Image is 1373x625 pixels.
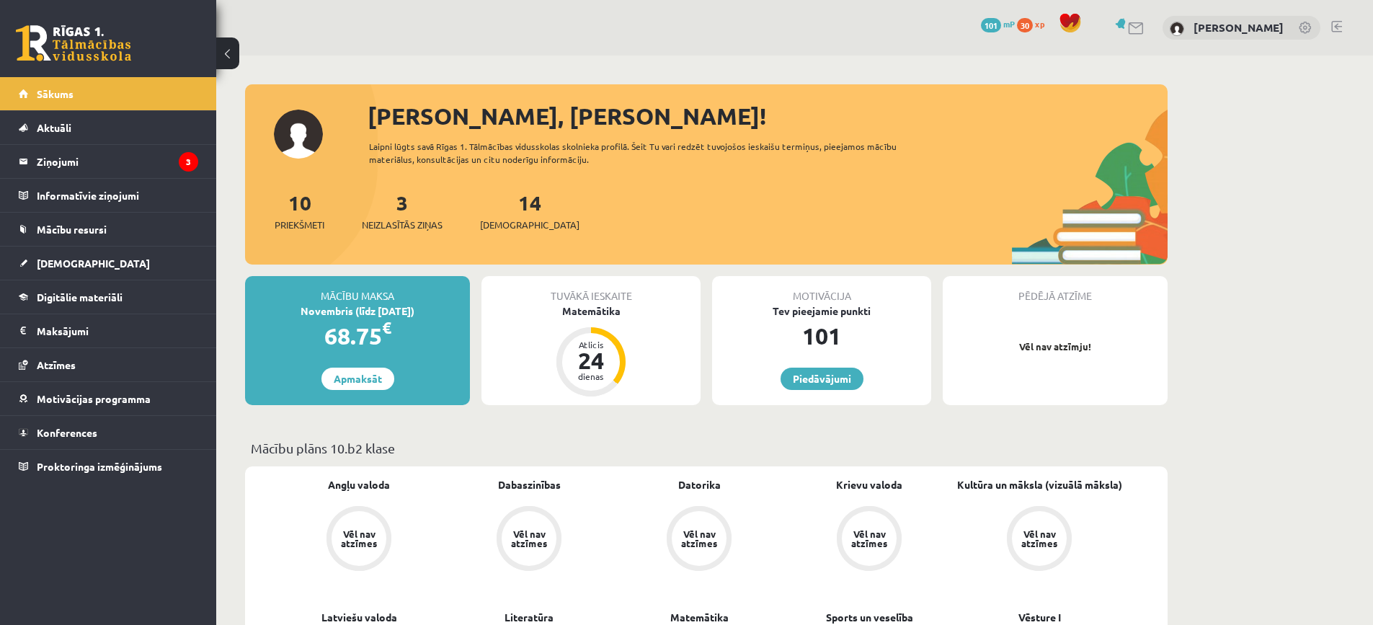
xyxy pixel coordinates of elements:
a: Rīgas 1. Tālmācības vidusskola [16,25,131,61]
span: Sākums [37,87,74,100]
a: Atzīmes [19,348,198,381]
div: Vēl nav atzīmes [849,529,889,548]
div: Novembris (līdz [DATE]) [245,303,470,319]
a: Piedāvājumi [781,368,863,390]
a: Maksājumi [19,314,198,347]
a: Datorika [678,477,721,492]
a: [PERSON_NAME] [1194,20,1284,35]
a: Sports un veselība [826,610,913,625]
div: Pēdējā atzīme [943,276,1168,303]
a: Sākums [19,77,198,110]
div: Motivācija [712,276,931,303]
div: Atlicis [569,340,613,349]
div: dienas [569,372,613,381]
div: Vēl nav atzīmes [679,529,719,548]
a: Vēl nav atzīmes [784,506,954,574]
a: Vēsture I [1018,610,1061,625]
div: Mācību maksa [245,276,470,303]
span: [DEMOGRAPHIC_DATA] [480,218,579,232]
a: Literatūra [505,610,554,625]
span: Motivācijas programma [37,392,151,405]
a: Proktoringa izmēģinājums [19,450,198,483]
span: Konferences [37,426,97,439]
div: Matemātika [481,303,701,319]
p: Vēl nav atzīmju! [950,340,1160,354]
div: Vēl nav atzīmes [1019,529,1059,548]
a: Vēl nav atzīmes [954,506,1124,574]
span: Atzīmes [37,358,76,371]
span: Neizlasītās ziņas [362,218,443,232]
a: Aktuāli [19,111,198,144]
span: xp [1035,18,1044,30]
a: 30 xp [1017,18,1052,30]
div: Vēl nav atzīmes [509,529,549,548]
span: 101 [981,18,1001,32]
legend: Maksājumi [37,314,198,347]
a: 14[DEMOGRAPHIC_DATA] [480,190,579,232]
p: Mācību plāns 10.b2 klase [251,438,1162,458]
a: Matemātika [670,610,729,625]
a: Vēl nav atzīmes [444,506,614,574]
a: Ziņojumi3 [19,145,198,178]
div: Vēl nav atzīmes [339,529,379,548]
a: 3Neizlasītās ziņas [362,190,443,232]
a: Informatīvie ziņojumi [19,179,198,212]
div: Tuvākā ieskaite [481,276,701,303]
legend: Ziņojumi [37,145,198,178]
a: Mācību resursi [19,213,198,246]
a: Angļu valoda [328,477,390,492]
span: Proktoringa izmēģinājums [37,460,162,473]
a: 101 mP [981,18,1015,30]
a: Vēl nav atzīmes [614,506,784,574]
span: € [382,317,391,338]
span: Mācību resursi [37,223,107,236]
div: 68.75 [245,319,470,353]
a: [DEMOGRAPHIC_DATA] [19,247,198,280]
a: Vēl nav atzīmes [274,506,444,574]
a: Dabaszinības [498,477,561,492]
div: 101 [712,319,931,353]
a: Matemātika Atlicis 24 dienas [481,303,701,399]
i: 3 [179,152,198,172]
a: Digitālie materiāli [19,280,198,314]
span: Digitālie materiāli [37,291,123,303]
span: mP [1003,18,1015,30]
a: 10Priekšmeti [275,190,324,232]
span: Aktuāli [37,121,71,134]
div: Tev pieejamie punkti [712,303,931,319]
span: Priekšmeti [275,218,324,232]
a: Krievu valoda [836,477,902,492]
a: Konferences [19,416,198,449]
img: Hardijs Zvirbulis [1170,22,1184,36]
a: Motivācijas programma [19,382,198,415]
legend: Informatīvie ziņojumi [37,179,198,212]
div: Laipni lūgts savā Rīgas 1. Tālmācības vidusskolas skolnieka profilā. Šeit Tu vari redzēt tuvojošo... [369,140,923,166]
a: Latviešu valoda [321,610,397,625]
div: [PERSON_NAME], [PERSON_NAME]! [368,99,1168,133]
span: [DEMOGRAPHIC_DATA] [37,257,150,270]
a: Apmaksāt [321,368,394,390]
div: 24 [569,349,613,372]
a: Kultūra un māksla (vizuālā māksla) [957,477,1122,492]
span: 30 [1017,18,1033,32]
